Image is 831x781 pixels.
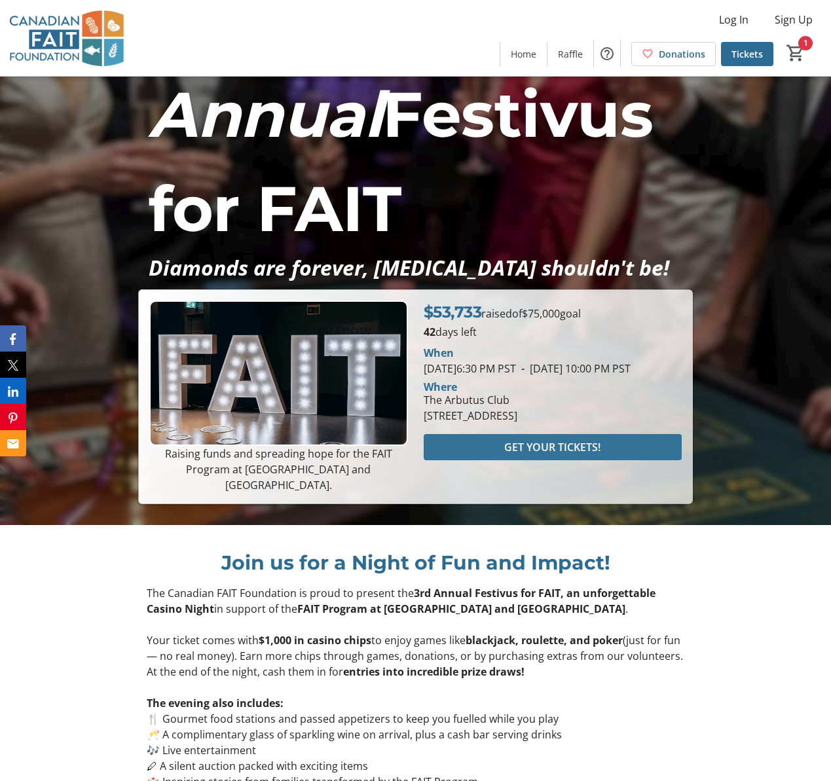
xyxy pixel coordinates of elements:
strong: The evening also includes: [147,696,284,710]
a: Raffle [547,42,593,66]
span: Home [511,47,536,61]
div: [STREET_ADDRESS] [424,408,517,424]
button: Help [594,41,620,67]
span: [DATE] 6:30 PM PST [424,361,516,376]
span: [DATE] 10:00 PM PST [516,361,631,376]
img: Campaign CTA Media Photo [149,300,407,446]
span: - [516,361,530,376]
div: When [424,345,454,361]
p: 🎶 Live entertainment [147,742,685,758]
button: Cart [784,41,807,65]
span: GET YOUR TICKETS! [504,439,600,455]
strong: blackjack, roulette, and poker [466,633,623,647]
div: Where [424,382,457,392]
img: Canadian FAIT Foundation's Logo [8,5,124,71]
span: Donations [659,47,705,61]
a: Tickets [721,42,773,66]
p: days left [424,324,682,340]
strong: FAIT Program at [GEOGRAPHIC_DATA] and [GEOGRAPHIC_DATA] [297,602,625,616]
strong: entries into incredible prize draws! [343,664,525,679]
button: Sign Up [764,9,823,30]
button: Log In [709,9,759,30]
strong: $1,000 in casino chips [259,633,371,647]
a: Donations [631,42,716,66]
p: 🍴 Gourmet food stations and passed appetizers to keep you fuelled while you play [147,711,685,727]
button: GET YOUR TICKETS! [424,434,682,460]
span: $53,733 [424,302,482,321]
span: Tickets [731,47,763,61]
span: Raffle [558,47,583,61]
em: Diamonds are forever, [MEDICAL_DATA] shouldn't be! [149,253,669,282]
span: Sign Up [775,12,813,27]
span: $75,000 [522,306,560,321]
span: 42 [424,325,435,339]
p: Raising funds and spreading hope for the FAIT Program at [GEOGRAPHIC_DATA] and [GEOGRAPHIC_DATA]. [149,446,407,493]
div: The Arbutus Club [424,392,517,408]
p: The Canadian FAIT Foundation is proud to present the in support of the . [147,585,685,617]
p: Your ticket comes with to enjoy games like (just for fun — no real money). Earn more chips throug... [147,632,685,680]
p: raised of goal [424,300,582,324]
p: 🥂 A complimentary glass of sparkling wine on arrival, plus a cash bar serving drinks [147,727,685,742]
span: Log In [719,12,748,27]
span: Join us for a Night of Fun and Impact! [221,551,610,575]
a: Home [500,42,547,66]
p: 🖊 A silent auction packed with exciting items [147,758,685,774]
